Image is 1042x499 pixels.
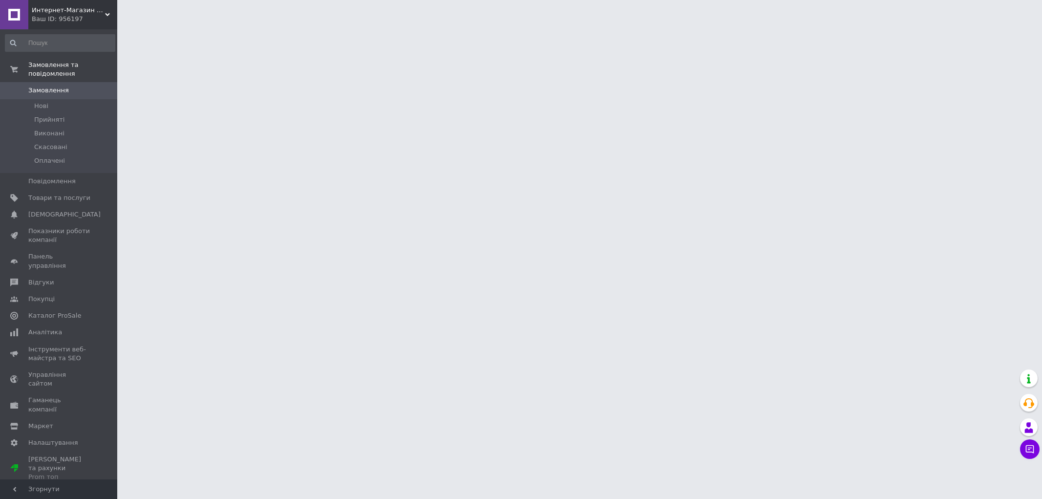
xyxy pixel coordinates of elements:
span: Виконані [34,129,64,138]
span: Замовлення та повідомлення [28,61,117,78]
span: Интернет-Магазин "Parfum Elite" [32,6,105,15]
span: Показники роботи компанії [28,227,90,244]
span: Аналітика [28,328,62,337]
span: Налаштування [28,438,78,447]
span: Скасовані [34,143,67,152]
span: Каталог ProSale [28,311,81,320]
span: [PERSON_NAME] та рахунки [28,455,90,482]
div: Ваш ID: 956197 [32,15,117,23]
input: Пошук [5,34,115,52]
span: Управління сайтом [28,370,90,388]
span: Товари та послуги [28,194,90,202]
span: Гаманець компанії [28,396,90,413]
span: Прийняті [34,115,64,124]
span: Інструменти веб-майстра та SEO [28,345,90,363]
span: Оплачені [34,156,65,165]
span: Маркет [28,422,53,431]
button: Чат з покупцем [1020,439,1040,459]
span: Замовлення [28,86,69,95]
span: Відгуки [28,278,54,287]
span: Повідомлення [28,177,76,186]
span: Нові [34,102,48,110]
span: Панель управління [28,252,90,270]
span: [DEMOGRAPHIC_DATA] [28,210,101,219]
div: Prom топ [28,473,90,481]
span: Покупці [28,295,55,304]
